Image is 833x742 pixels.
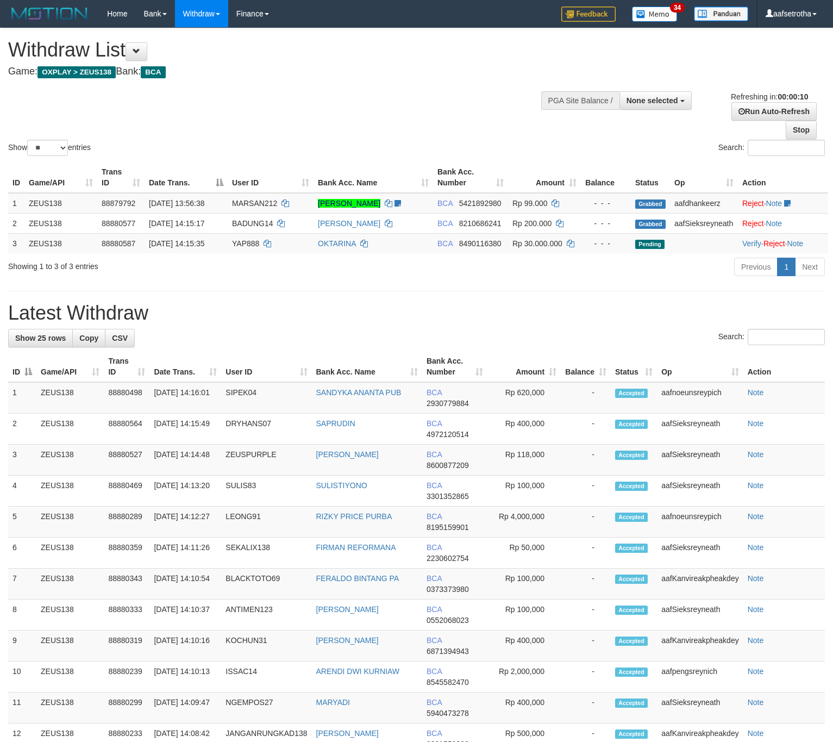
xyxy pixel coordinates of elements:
[149,569,221,600] td: [DATE] 14:10:54
[487,600,561,631] td: Rp 100,000
[104,569,149,600] td: 88880343
[318,219,380,228] a: [PERSON_NAME]
[221,382,311,414] td: SIPEK04
[766,219,782,228] a: Note
[232,219,273,228] span: BADUNG14
[615,606,648,615] span: Accepted
[221,476,311,507] td: SULIS83
[221,693,311,724] td: NGEMPOS27
[748,450,764,459] a: Note
[316,667,399,676] a: ARENDI DWI KURNIAW
[615,699,648,708] span: Accepted
[102,199,135,208] span: 88879792
[615,637,648,646] span: Accepted
[36,569,104,600] td: ZEUS138
[738,193,828,214] td: ·
[8,140,91,156] label: Show entries
[149,445,221,476] td: [DATE] 14:14:48
[459,199,502,208] span: Copy 5421892980 to clipboard
[561,507,611,538] td: -
[487,382,561,414] td: Rp 620,000
[585,218,627,229] div: - - -
[459,239,502,248] span: Copy 8490116380 to clipboard
[738,162,828,193] th: Action
[694,7,748,21] img: panduan.png
[487,476,561,507] td: Rp 100,000
[149,631,221,662] td: [DATE] 14:10:16
[36,662,104,693] td: ZEUS138
[149,662,221,693] td: [DATE] 14:10:13
[316,512,392,521] a: RIZKY PRICE PURBA
[427,605,442,614] span: BCA
[312,351,422,382] th: Bank Acc. Name: activate to sort column ascending
[8,302,825,324] h1: Latest Withdraw
[748,574,764,583] a: Note
[427,698,442,707] span: BCA
[786,121,817,139] a: Stop
[657,382,743,414] td: aafnoeunsreypich
[104,414,149,445] td: 88880564
[149,476,221,507] td: [DATE] 14:13:20
[316,636,379,645] a: [PERSON_NAME]
[8,39,544,61] h1: Withdraw List
[427,481,442,490] span: BCA
[221,631,311,662] td: KOCHUN31
[24,213,97,233] td: ZEUS138
[27,140,68,156] select: Showentries
[585,198,627,209] div: - - -
[778,92,808,101] strong: 00:00:10
[221,662,311,693] td: ISSAC14
[314,162,433,193] th: Bank Acc. Name: activate to sort column ascending
[487,445,561,476] td: Rp 118,000
[97,162,145,193] th: Trans ID: activate to sort column ascending
[427,419,442,428] span: BCA
[149,538,221,569] td: [DATE] 14:11:26
[36,382,104,414] td: ZEUS138
[748,512,764,521] a: Note
[316,698,350,707] a: MARYADI
[635,199,666,209] span: Grabbed
[657,569,743,600] td: aafKanvireakpheakdey
[561,600,611,631] td: -
[427,430,469,439] span: Copy 4972120514 to clipboard
[36,351,104,382] th: Game/API: activate to sort column ascending
[748,698,764,707] a: Note
[748,329,825,345] input: Search:
[104,600,149,631] td: 88880333
[437,239,453,248] span: BCA
[561,351,611,382] th: Balance: activate to sort column ascending
[615,544,648,553] span: Accepted
[8,5,91,22] img: MOTION_logo.png
[318,199,380,208] a: [PERSON_NAME]
[112,334,128,342] span: CSV
[657,631,743,662] td: aafKanvireakpheakdey
[8,382,36,414] td: 1
[748,667,764,676] a: Note
[561,7,616,22] img: Feedback.jpg
[149,239,204,248] span: [DATE] 14:15:35
[36,631,104,662] td: ZEUS138
[738,233,828,253] td: · ·
[731,92,808,101] span: Refreshing in:
[221,351,311,382] th: User ID: activate to sort column ascending
[718,329,825,345] label: Search:
[670,3,685,13] span: 34
[141,66,165,78] span: BCA
[657,351,743,382] th: Op: activate to sort column ascending
[24,193,97,214] td: ZEUS138
[427,709,469,718] span: Copy 5940473278 to clipboard
[561,569,611,600] td: -
[635,220,666,229] span: Grabbed
[427,543,442,552] span: BCA
[149,507,221,538] td: [DATE] 14:12:27
[427,667,442,676] span: BCA
[487,631,561,662] td: Rp 400,000
[734,258,778,276] a: Previous
[105,329,135,347] a: CSV
[487,662,561,693] td: Rp 2,000,000
[8,66,544,77] h4: Game: Bank:
[512,219,552,228] span: Rp 200.000
[8,538,36,569] td: 6
[657,538,743,569] td: aafSieksreyneath
[104,693,149,724] td: 88880299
